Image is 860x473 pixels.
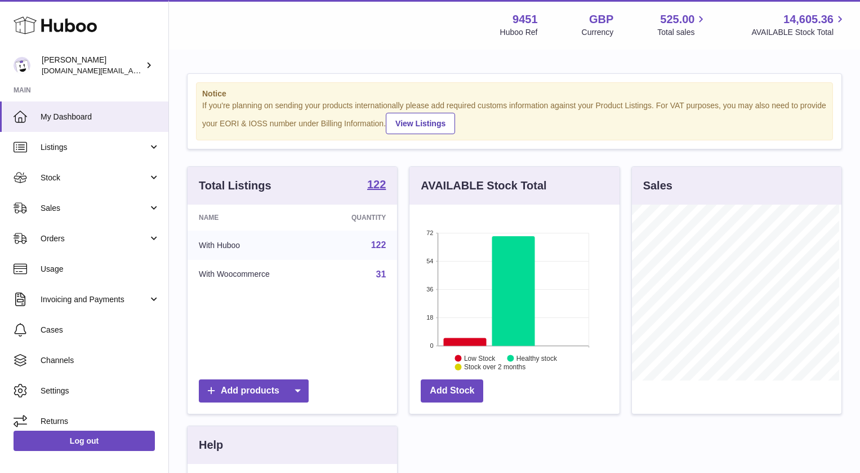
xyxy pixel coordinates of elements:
[41,142,148,153] span: Listings
[14,431,155,451] a: Log out
[41,203,148,214] span: Sales
[643,178,672,193] h3: Sales
[751,12,846,38] a: 14,605.36 AVAILABLE Stock Total
[41,294,148,305] span: Invoicing and Payments
[430,342,434,349] text: 0
[199,379,309,403] a: Add products
[589,12,613,27] strong: GBP
[427,314,434,321] text: 18
[202,100,827,134] div: If you're planning on sending your products internationally please add required customs informati...
[464,354,496,362] text: Low Stock
[660,12,694,27] span: 525.00
[386,113,455,134] a: View Listings
[376,269,386,279] a: 31
[751,27,846,38] span: AVAILABLE Stock Total
[421,379,483,403] a: Add Stock
[42,55,143,76] div: [PERSON_NAME]
[367,179,386,192] a: 122
[421,178,546,193] h3: AVAILABLE Stock Total
[199,437,223,453] h3: Help
[783,12,834,27] span: 14,605.36
[371,240,386,250] a: 122
[464,363,525,371] text: Stock over 2 months
[188,205,318,231] th: Name
[41,173,148,183] span: Stock
[318,205,397,231] th: Quantity
[41,416,160,427] span: Returns
[188,231,318,260] td: With Huboo
[427,229,434,236] text: 72
[202,89,827,99] strong: Notice
[41,233,148,244] span: Orders
[367,179,386,190] strong: 122
[188,260,318,289] td: With Woocommerce
[657,12,707,38] a: 525.00 Total sales
[41,264,160,275] span: Usage
[14,57,30,74] img: amir.ch@gmail.com
[516,354,558,362] text: Healthy stock
[199,178,271,193] h3: Total Listings
[582,27,614,38] div: Currency
[427,286,434,293] text: 36
[41,386,160,396] span: Settings
[41,112,160,122] span: My Dashboard
[41,325,160,335] span: Cases
[657,27,707,38] span: Total sales
[500,27,538,38] div: Huboo Ref
[41,355,160,366] span: Channels
[513,12,538,27] strong: 9451
[427,258,434,264] text: 54
[42,66,224,75] span: [DOMAIN_NAME][EMAIL_ADDRESS][DOMAIN_NAME]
